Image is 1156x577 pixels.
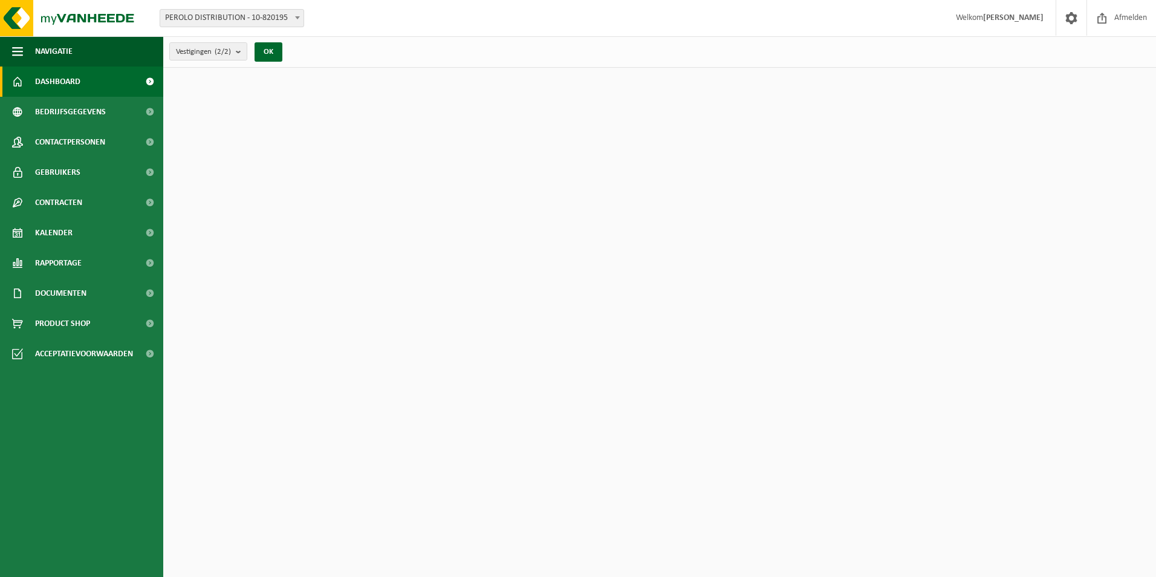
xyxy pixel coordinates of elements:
[983,13,1044,22] strong: [PERSON_NAME]
[35,278,86,308] span: Documenten
[35,157,80,187] span: Gebruikers
[169,42,247,60] button: Vestigingen(2/2)
[35,218,73,248] span: Kalender
[160,9,304,27] span: PEROLO DISTRIBUTION - 10-820195
[35,127,105,157] span: Contactpersonen
[255,42,282,62] button: OK
[35,187,82,218] span: Contracten
[160,10,304,27] span: PEROLO DISTRIBUTION - 10-820195
[215,48,231,56] count: (2/2)
[35,248,82,278] span: Rapportage
[35,339,133,369] span: Acceptatievoorwaarden
[35,36,73,67] span: Navigatie
[35,308,90,339] span: Product Shop
[35,67,80,97] span: Dashboard
[176,43,231,61] span: Vestigingen
[35,97,106,127] span: Bedrijfsgegevens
